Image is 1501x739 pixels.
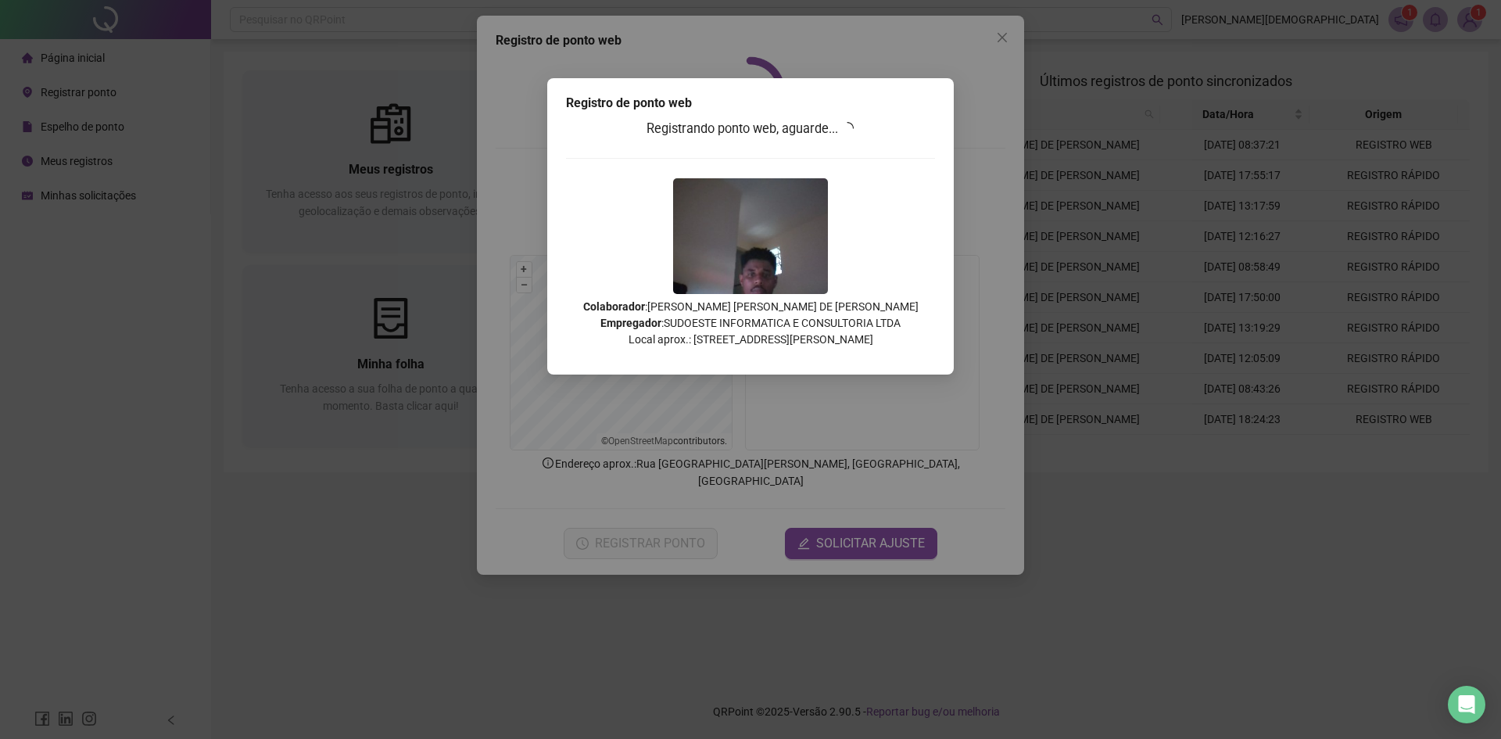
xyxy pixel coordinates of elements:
span: loading [841,122,854,135]
div: Registro de ponto web [566,94,935,113]
p: : [PERSON_NAME] [PERSON_NAME] DE [PERSON_NAME] : SUDOESTE INFORMATICA E CONSULTORIA LTDA Local ap... [566,299,935,348]
h3: Registrando ponto web, aguarde... [566,119,935,139]
div: Open Intercom Messenger [1448,686,1485,723]
strong: Colaborador [583,300,645,313]
strong: Empregador [600,317,661,329]
img: 9k= [673,178,828,294]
